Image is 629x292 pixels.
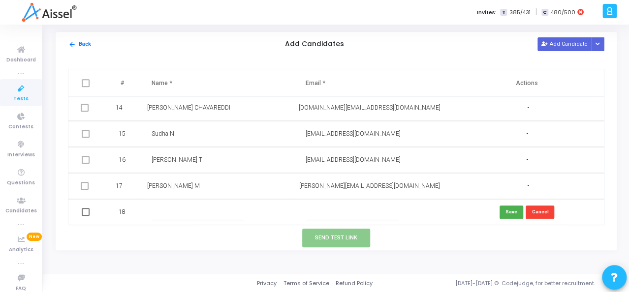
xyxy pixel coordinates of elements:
th: Actions [450,69,604,97]
span: [EMAIL_ADDRESS][DOMAIN_NAME] [306,156,401,163]
img: logo [22,2,76,22]
span: | [535,7,536,17]
mat-icon: arrow_back [68,41,76,48]
span: T [500,9,506,16]
div: [DATE]-[DATE] © Codejudge, for better recruitment. [373,279,617,288]
th: Name * [142,69,296,97]
span: - [526,130,528,138]
button: Save [500,205,523,219]
span: 16 [119,155,126,164]
button: Add Candidate [537,37,592,51]
span: [PERSON_NAME] CHAVAREDDI [147,104,230,111]
span: Contests [8,123,33,131]
span: - [527,104,529,112]
span: - [527,182,529,190]
span: New [27,233,42,241]
a: Refund Policy [336,279,373,288]
span: Interviews [7,151,35,159]
span: [PERSON_NAME] T [152,156,202,163]
span: 15 [119,129,126,138]
span: 18 [119,207,126,216]
button: Back [68,40,92,49]
span: Sudha N [152,130,174,137]
button: Cancel [526,205,554,219]
span: 480/500 [550,8,575,17]
span: [DOMAIN_NAME][EMAIL_ADDRESS][DOMAIN_NAME] [299,104,440,111]
th: # [105,69,141,97]
span: [PERSON_NAME][EMAIL_ADDRESS][DOMAIN_NAME] [299,182,440,189]
span: 385/431 [509,8,530,17]
span: [EMAIL_ADDRESS][DOMAIN_NAME] [306,130,401,137]
span: Dashboard [6,56,36,64]
a: Terms of Service [283,279,329,288]
span: C [541,9,548,16]
span: 14 [116,103,123,112]
th: Email * [296,69,450,97]
span: - [526,156,528,164]
button: Send Test Link [302,229,370,247]
span: 17 [116,181,123,190]
h5: Add Candidates [285,40,344,49]
span: Tests [13,95,29,103]
span: Questions [7,179,35,187]
label: Invites: [476,8,496,17]
span: Analytics [9,246,33,254]
a: Privacy [257,279,277,288]
span: Candidates [5,207,37,215]
span: [PERSON_NAME] M [147,182,200,189]
div: Button group with nested dropdown [591,37,605,51]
